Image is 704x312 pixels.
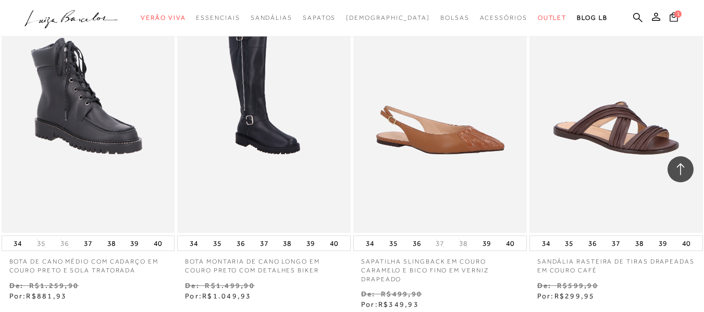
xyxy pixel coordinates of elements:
[210,236,225,251] button: 35
[346,14,430,21] span: [DEMOGRAPHIC_DATA]
[539,236,553,251] button: 34
[34,239,48,248] button: 35
[666,11,681,26] button: 1
[480,14,527,21] span: Acessórios
[26,292,67,300] span: R$881,93
[141,8,186,28] a: categoryNavScreenReaderText
[479,236,494,251] button: 39
[353,251,527,283] a: SAPATILHA SLINGBACK EM COURO CARAMELO E BICO FINO EM VERNIZ DRAPEADO
[29,281,79,290] small: R$1.259,90
[9,281,24,290] small: De:
[537,281,552,290] small: De:
[57,239,72,248] button: 36
[609,236,623,251] button: 37
[196,14,240,21] span: Essenciais
[480,8,527,28] a: categoryNavScreenReaderText
[562,236,576,251] button: 35
[538,14,567,21] span: Outlet
[361,300,419,308] span: Por:
[503,236,517,251] button: 40
[410,236,424,251] button: 36
[440,8,470,28] a: categoryNavScreenReaderText
[251,8,292,28] a: categoryNavScreenReaderText
[151,236,165,251] button: 40
[577,8,607,28] a: BLOG LB
[185,281,200,290] small: De:
[251,14,292,21] span: Sandálias
[440,14,470,21] span: Bolsas
[303,8,336,28] a: categoryNavScreenReaderText
[433,239,447,248] button: 37
[537,292,595,300] span: Por:
[303,236,318,251] button: 39
[104,236,119,251] button: 38
[205,281,254,290] small: R$1.499,90
[656,236,670,251] button: 39
[327,236,341,251] button: 40
[378,300,419,308] span: R$349,93
[9,292,67,300] span: Por:
[386,236,401,251] button: 35
[10,236,25,251] button: 34
[585,236,600,251] button: 36
[2,251,175,275] a: BOTA DE CANO MÉDIO COM CADARÇO EM COURO PRETO E SOLA TRATORADA
[361,290,376,298] small: De:
[196,8,240,28] a: categoryNavScreenReaderText
[674,10,682,18] span: 1
[554,292,595,300] span: R$299,95
[141,14,186,21] span: Verão Viva
[632,236,647,251] button: 38
[233,236,248,251] button: 36
[177,251,351,275] a: BOTA MONTARIA DE CANO LONGO EM COURO PRETO COM DETALHES BIKER
[303,14,336,21] span: Sapatos
[538,8,567,28] a: categoryNavScreenReaderText
[529,251,703,275] a: SANDÁLIA RASTEIRA DE TIRAS DRAPEADAS EM COURO CAFÉ
[81,236,95,251] button: 37
[679,236,694,251] button: 40
[280,236,294,251] button: 38
[577,14,607,21] span: BLOG LB
[202,292,251,300] span: R$1.049,93
[127,236,142,251] button: 39
[557,281,598,290] small: R$599,90
[257,236,271,251] button: 37
[456,239,471,248] button: 38
[381,290,422,298] small: R$499,90
[346,8,430,28] a: noSubCategoriesText
[187,236,201,251] button: 34
[363,236,377,251] button: 34
[185,292,251,300] span: Por:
